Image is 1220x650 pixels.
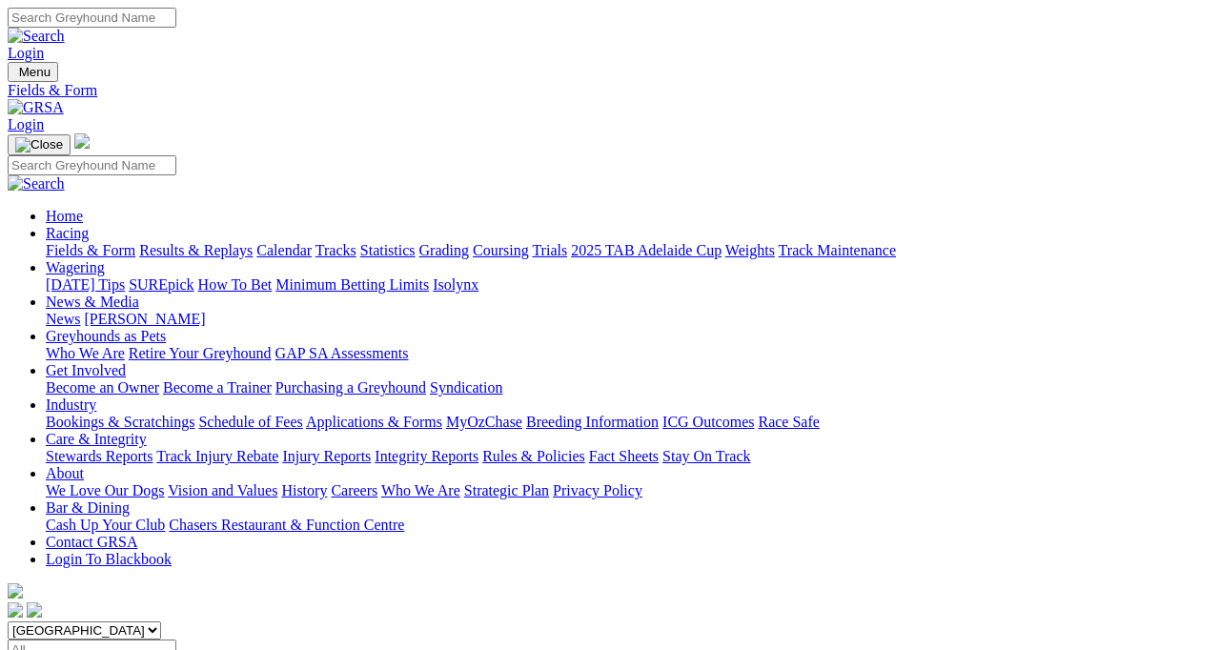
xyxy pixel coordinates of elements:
[473,242,529,258] a: Coursing
[46,345,1212,362] div: Greyhounds as Pets
[168,482,277,498] a: Vision and Values
[8,28,65,45] img: Search
[8,602,23,618] img: facebook.svg
[8,175,65,193] img: Search
[46,414,1212,431] div: Industry
[46,379,1212,396] div: Get Involved
[571,242,722,258] a: 2025 TAB Adelaide Cup
[275,379,426,396] a: Purchasing a Greyhound
[662,448,750,464] a: Stay On Track
[281,482,327,498] a: History
[589,448,659,464] a: Fact Sheets
[464,482,549,498] a: Strategic Plan
[46,517,1212,534] div: Bar & Dining
[84,311,205,327] a: [PERSON_NAME]
[419,242,469,258] a: Grading
[446,414,522,430] a: MyOzChase
[46,345,125,361] a: Who We Are
[662,414,754,430] a: ICG Outcomes
[15,137,63,152] img: Close
[46,517,165,533] a: Cash Up Your Club
[129,345,272,361] a: Retire Your Greyhound
[275,345,409,361] a: GAP SA Assessments
[8,62,58,82] button: Toggle navigation
[46,414,194,430] a: Bookings & Scratchings
[758,414,819,430] a: Race Safe
[779,242,896,258] a: Track Maintenance
[532,242,567,258] a: Trials
[46,534,137,550] a: Contact GRSA
[331,482,377,498] a: Careers
[74,133,90,149] img: logo-grsa-white.png
[156,448,278,464] a: Track Injury Rebate
[46,362,126,378] a: Get Involved
[46,448,152,464] a: Stewards Reports
[275,276,429,293] a: Minimum Betting Limits
[46,294,139,310] a: News & Media
[46,396,96,413] a: Industry
[8,45,44,61] a: Login
[315,242,356,258] a: Tracks
[375,448,478,464] a: Integrity Reports
[430,379,502,396] a: Syndication
[306,414,442,430] a: Applications & Forms
[46,328,166,344] a: Greyhounds as Pets
[46,276,1212,294] div: Wagering
[46,448,1212,465] div: Care & Integrity
[360,242,416,258] a: Statistics
[482,448,585,464] a: Rules & Policies
[46,431,147,447] a: Care & Integrity
[198,414,302,430] a: Schedule of Fees
[8,583,23,599] img: logo-grsa-white.png
[8,8,176,28] input: Search
[46,242,1212,259] div: Racing
[46,465,84,481] a: About
[46,482,164,498] a: We Love Our Dogs
[46,379,159,396] a: Become an Owner
[27,602,42,618] img: twitter.svg
[198,276,273,293] a: How To Bet
[163,379,272,396] a: Become a Trainer
[46,499,130,516] a: Bar & Dining
[46,551,172,567] a: Login To Blackbook
[381,482,460,498] a: Who We Are
[46,311,1212,328] div: News & Media
[169,517,404,533] a: Chasers Restaurant & Function Centre
[282,448,371,464] a: Injury Reports
[433,276,478,293] a: Isolynx
[46,259,105,275] a: Wagering
[46,242,135,258] a: Fields & Form
[46,208,83,224] a: Home
[725,242,775,258] a: Weights
[139,242,253,258] a: Results & Replays
[8,99,64,116] img: GRSA
[8,155,176,175] input: Search
[46,482,1212,499] div: About
[8,82,1212,99] a: Fields & Form
[129,276,193,293] a: SUREpick
[256,242,312,258] a: Calendar
[46,311,80,327] a: News
[19,65,51,79] span: Menu
[46,225,89,241] a: Racing
[8,116,44,132] a: Login
[8,134,71,155] button: Toggle navigation
[526,414,659,430] a: Breeding Information
[46,276,125,293] a: [DATE] Tips
[553,482,642,498] a: Privacy Policy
